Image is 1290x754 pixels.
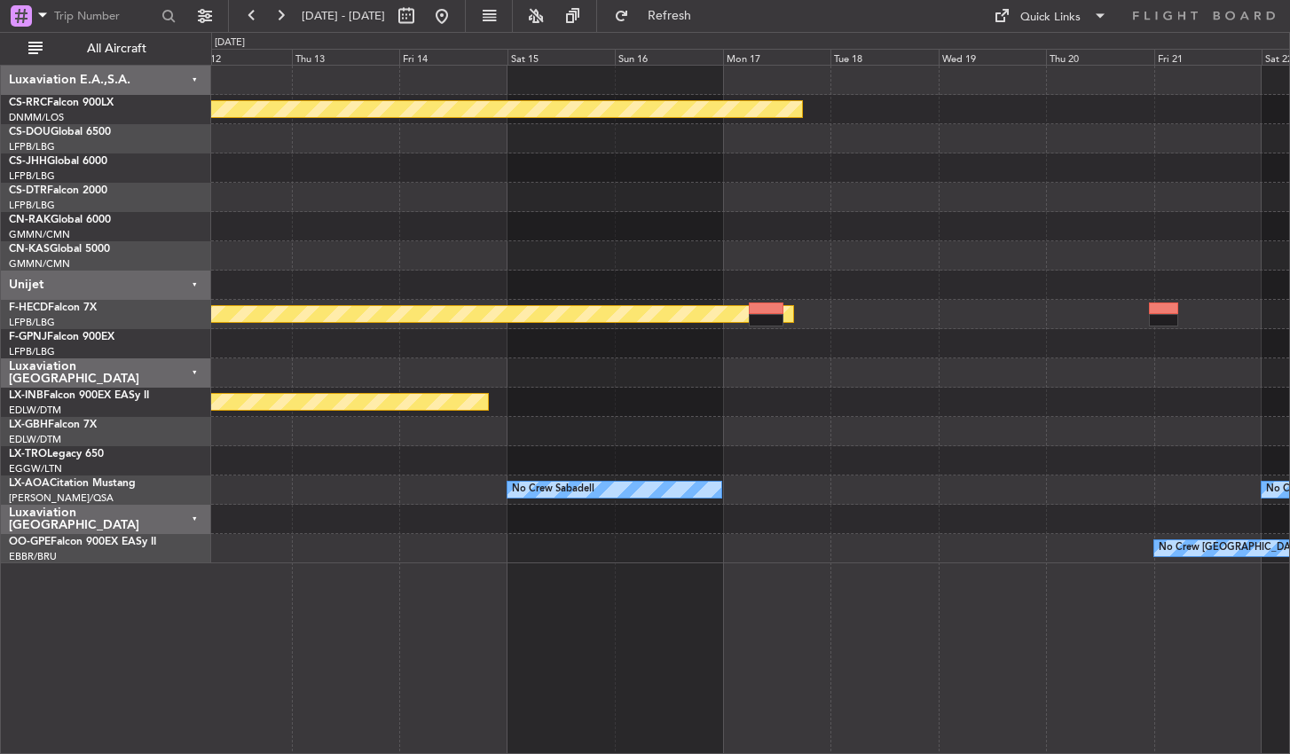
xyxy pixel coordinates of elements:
a: CN-RAKGlobal 6000 [9,215,111,225]
a: EDLW/DTM [9,404,61,417]
div: Sun 16 [615,49,723,65]
a: CS-DOUGlobal 6500 [9,127,111,137]
span: LX-INB [9,390,43,401]
a: LFPB/LBG [9,316,55,329]
span: CN-RAK [9,215,51,225]
span: CS-RRC [9,98,47,108]
a: LX-TROLegacy 650 [9,449,104,459]
div: Wed 12 [184,49,292,65]
div: Fri 14 [399,49,507,65]
div: [DATE] [215,35,245,51]
button: All Aircraft [20,35,193,63]
span: CS-DOU [9,127,51,137]
span: CS-JHH [9,156,47,167]
a: LX-INBFalcon 900EX EASy II [9,390,149,401]
a: LFPB/LBG [9,169,55,183]
a: EBBR/BRU [9,550,57,563]
a: LFPB/LBG [9,345,55,358]
a: [PERSON_NAME]/QSA [9,491,114,505]
div: Mon 17 [723,49,831,65]
span: F-GPNJ [9,332,47,342]
a: GMMN/CMN [9,257,70,271]
div: No Crew Sabadell [512,476,594,503]
div: Fri 21 [1154,49,1262,65]
div: Thu 13 [292,49,400,65]
span: LX-AOA [9,478,50,489]
a: CN-KASGlobal 5000 [9,244,110,255]
a: CS-JHHGlobal 6000 [9,156,107,167]
a: CS-DTRFalcon 2000 [9,185,107,196]
button: Quick Links [985,2,1116,30]
a: DNMM/LOS [9,111,64,124]
div: Thu 20 [1046,49,1154,65]
span: CS-DTR [9,185,47,196]
a: EDLW/DTM [9,433,61,446]
span: F-HECD [9,302,48,313]
div: Quick Links [1020,9,1081,27]
a: F-GPNJFalcon 900EX [9,332,114,342]
a: EGGW/LTN [9,462,62,475]
span: [DATE] - [DATE] [302,8,385,24]
a: F-HECDFalcon 7X [9,302,97,313]
a: CS-RRCFalcon 900LX [9,98,114,108]
button: Refresh [606,2,712,30]
a: OO-GPEFalcon 900EX EASy II [9,537,156,547]
a: LX-AOACitation Mustang [9,478,136,489]
a: LX-GBHFalcon 7X [9,420,97,430]
div: Wed 19 [939,49,1047,65]
span: LX-GBH [9,420,48,430]
input: Trip Number [54,3,156,29]
span: OO-GPE [9,537,51,547]
span: Refresh [633,10,707,22]
a: GMMN/CMN [9,228,70,241]
div: Tue 18 [830,49,939,65]
div: Sat 15 [507,49,616,65]
span: LX-TRO [9,449,47,459]
span: All Aircraft [46,43,187,55]
span: CN-KAS [9,244,50,255]
a: LFPB/LBG [9,140,55,153]
a: LFPB/LBG [9,199,55,212]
